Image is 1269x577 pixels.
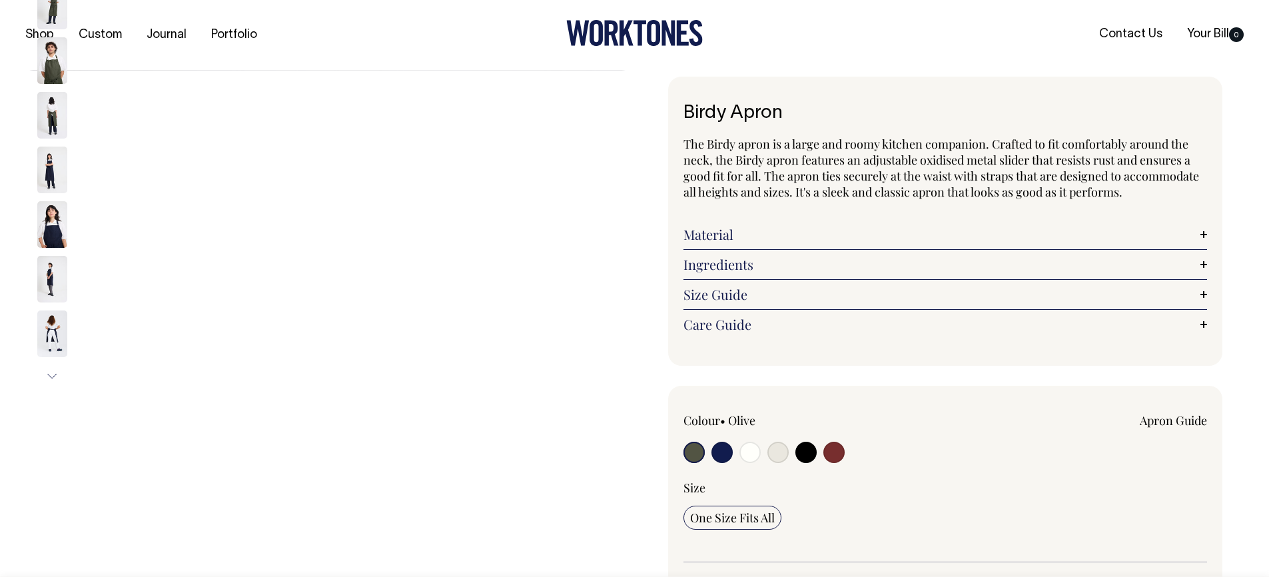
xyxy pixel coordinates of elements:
[683,316,1208,332] a: Care Guide
[37,310,67,357] img: dark-navy
[37,92,67,139] img: olive
[683,480,1208,496] div: Size
[37,147,67,193] img: dark-navy
[37,201,67,248] img: dark-navy
[206,24,262,46] a: Portfolio
[683,257,1208,273] a: Ingredients
[1182,23,1249,45] a: Your Bill0
[683,136,1199,200] span: The Birdy apron is a large and roomy kitchen companion. Crafted to fit comfortably around the nec...
[141,24,192,46] a: Journal
[683,412,893,428] div: Colour
[37,256,67,302] img: dark-navy
[683,287,1208,302] a: Size Guide
[683,506,781,530] input: One Size Fits All
[37,37,67,84] img: olive
[1094,23,1168,45] a: Contact Us
[42,361,62,391] button: Next
[20,24,59,46] a: Shop
[1140,412,1207,428] a: Apron Guide
[690,510,775,526] span: One Size Fits All
[728,412,755,428] label: Olive
[1229,27,1244,42] span: 0
[683,227,1208,243] a: Material
[683,103,1208,124] h1: Birdy Apron
[720,412,725,428] span: •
